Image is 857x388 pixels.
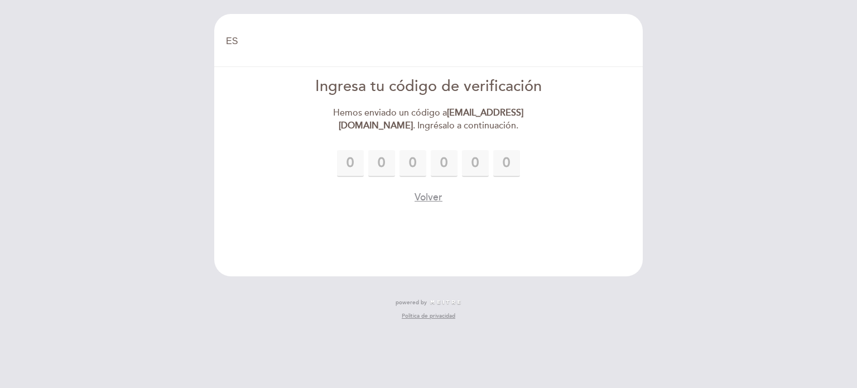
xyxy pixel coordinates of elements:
[430,300,461,305] img: MEITRE
[396,299,461,306] a: powered by
[396,299,427,306] span: powered by
[339,107,524,131] strong: [EMAIL_ADDRESS][DOMAIN_NAME]
[301,76,557,98] div: Ingresa tu código de verificación
[415,190,442,204] button: Volver
[399,150,426,177] input: 0
[462,150,489,177] input: 0
[493,150,520,177] input: 0
[368,150,395,177] input: 0
[301,107,557,132] div: Hemos enviado un código a . Ingrésalo a continuación.
[402,312,455,320] a: Política de privacidad
[337,150,364,177] input: 0
[431,150,458,177] input: 0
